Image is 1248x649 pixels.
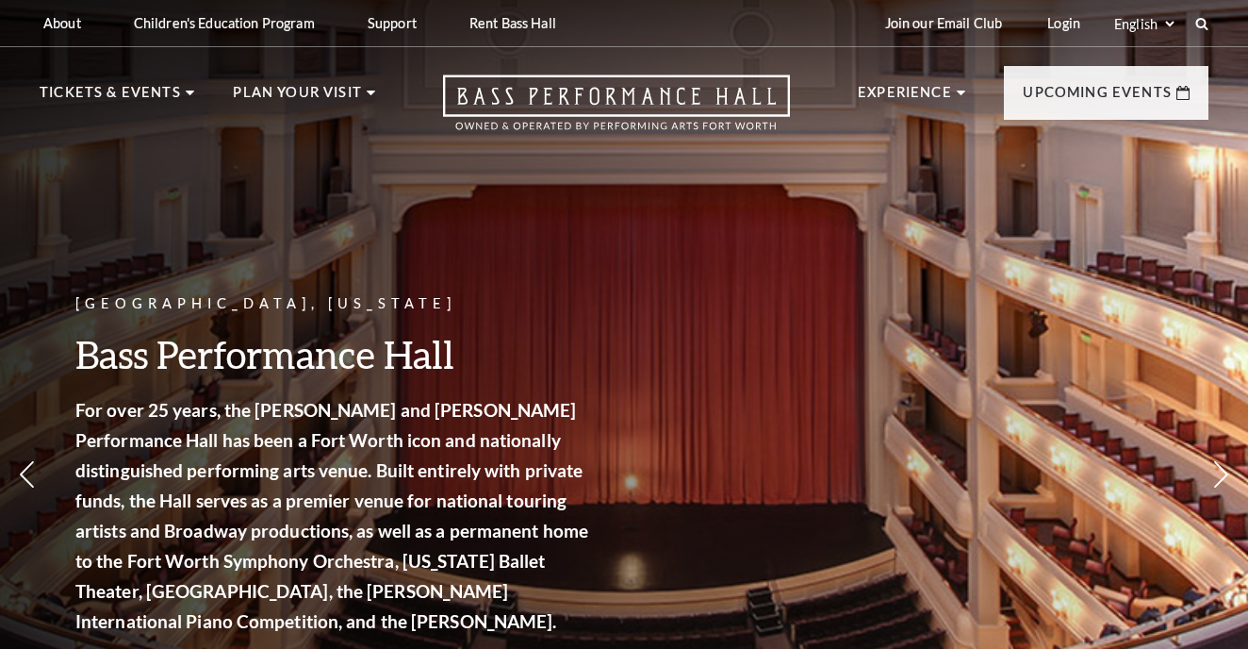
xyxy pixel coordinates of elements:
p: Tickets & Events [40,81,181,115]
p: About [43,15,81,31]
p: [GEOGRAPHIC_DATA], [US_STATE] [75,292,594,316]
p: Support [368,15,417,31]
p: Upcoming Events [1023,81,1172,115]
select: Select: [1110,15,1177,33]
p: Plan Your Visit [233,81,362,115]
p: Children's Education Program [134,15,315,31]
p: Experience [858,81,952,115]
h3: Bass Performance Hall [75,330,594,378]
strong: For over 25 years, the [PERSON_NAME] and [PERSON_NAME] Performance Hall has been a Fort Worth ico... [75,399,588,632]
p: Rent Bass Hall [469,15,556,31]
